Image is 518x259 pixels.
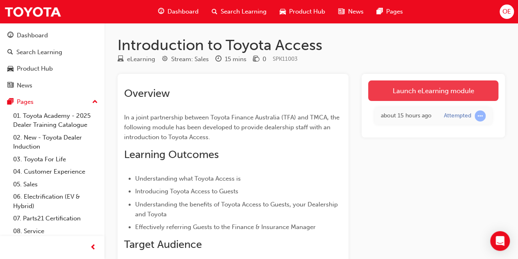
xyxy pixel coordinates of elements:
[118,36,505,54] h1: Introduction to Toyota Access
[475,110,486,121] span: learningRecordVerb_ATTEMPT-icon
[368,80,498,101] a: Launch eLearning module
[90,243,96,253] span: prev-icon
[127,55,155,64] div: eLearning
[386,7,403,16] span: Pages
[124,238,202,251] span: Target Audience
[10,178,101,191] a: 05. Sales
[370,3,409,20] a: pages-iconPages
[221,7,267,16] span: Search Learning
[273,3,332,20] a: car-iconProduct Hub
[17,81,32,90] div: News
[124,148,219,161] span: Learning Outcomes
[348,7,363,16] span: News
[10,225,101,238] a: 08. Service
[124,114,341,141] span: In a joint partnership between Toyota Finance Australia (TFA) and TMCA, the following module has ...
[10,110,101,131] a: 01. Toyota Academy - 2025 Dealer Training Catalogue
[289,7,325,16] span: Product Hub
[7,99,14,106] span: pages-icon
[118,54,155,64] div: Type
[215,54,247,64] div: Duration
[124,87,170,100] span: Overview
[17,31,48,40] div: Dashboard
[253,54,266,64] div: Price
[338,7,344,17] span: news-icon
[253,56,259,63] span: money-icon
[273,55,298,62] span: Learning resource code
[135,223,316,231] span: Effectively referring Guests to the Finance & Insurance Manager
[212,7,217,17] span: search-icon
[162,54,209,64] div: Stream
[280,7,286,17] span: car-icon
[17,97,34,107] div: Pages
[17,64,53,73] div: Product Hub
[135,201,339,218] span: Understanding the benefits of Toyota Access to Guests, your Dealership and Toyota
[3,45,101,60] a: Search Learning
[332,3,370,20] a: news-iconNews
[490,231,510,251] div: Open Intercom Messenger
[215,56,222,63] span: clock-icon
[135,188,238,195] span: Introducing Toyota Access to Guests
[162,56,168,63] span: target-icon
[152,3,205,20] a: guage-iconDashboard
[135,175,241,182] span: Understanding what Toyota Access is
[262,55,266,64] div: 0
[205,3,273,20] a: search-iconSearch Learning
[171,55,209,64] div: Stream: Sales
[500,5,514,19] button: OE
[444,112,471,120] div: Attempted
[3,28,101,43] a: Dashboard
[7,49,13,56] span: search-icon
[16,48,62,57] div: Search Learning
[3,26,101,94] button: DashboardSearch LearningProduct HubNews
[3,61,101,76] a: Product Hub
[7,65,14,73] span: car-icon
[376,7,382,17] span: pages-icon
[10,131,101,153] a: 02. New - Toyota Dealer Induction
[10,190,101,212] a: 06. Electrification (EV & Hybrid)
[4,2,61,21] img: Trak
[3,94,101,110] button: Pages
[7,82,14,89] span: news-icon
[167,7,199,16] span: Dashboard
[225,55,247,64] div: 15 mins
[10,212,101,225] a: 07. Parts21 Certification
[118,56,124,63] span: learningResourceType_ELEARNING-icon
[3,78,101,93] a: News
[158,7,164,17] span: guage-icon
[92,97,98,108] span: up-icon
[381,111,432,121] div: Mon Aug 18 2025 17:00:33 GMT+1000 (Australian Eastern Standard Time)
[502,7,511,16] span: OE
[7,32,14,39] span: guage-icon
[10,153,101,166] a: 03. Toyota For Life
[10,165,101,178] a: 04. Customer Experience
